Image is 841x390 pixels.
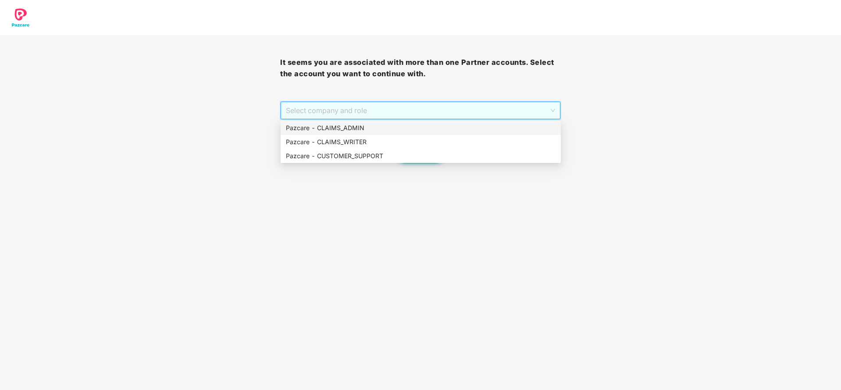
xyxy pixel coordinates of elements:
div: Pazcare - CUSTOMER_SUPPORT [281,149,561,163]
div: Pazcare - CLAIMS_WRITER [281,135,561,149]
div: Pazcare - CLAIMS_ADMIN [286,123,556,133]
div: Pazcare - CLAIMS_WRITER [286,137,556,147]
div: Pazcare - CUSTOMER_SUPPORT [286,151,556,161]
h3: It seems you are associated with more than one Partner accounts. Select the account you want to c... [280,57,560,79]
span: Select company and role [286,102,555,119]
div: Pazcare - CLAIMS_ADMIN [281,121,561,135]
